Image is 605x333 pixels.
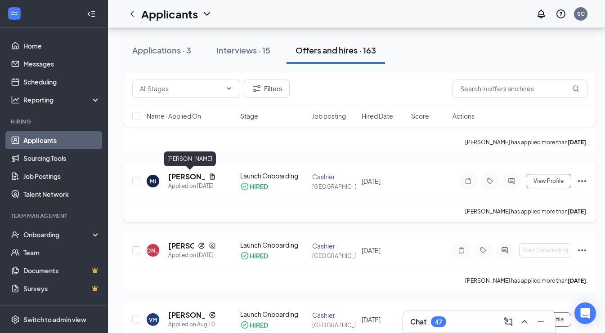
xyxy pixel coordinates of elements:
[522,247,568,253] span: Start Onboarding
[250,320,268,329] div: HIRED
[362,315,381,324] span: [DATE]
[410,317,426,327] h3: Chat
[23,131,100,149] a: Applicants
[23,230,93,239] div: Onboarding
[130,247,176,254] div: [PERSON_NAME]
[132,44,191,56] div: Applications · 3
[127,9,138,19] svg: ChevronLeft
[411,111,429,120] span: Score
[23,167,100,185] a: Job Postings
[506,178,517,185] svg: ActiveChat
[568,208,586,215] b: [DATE]
[526,174,571,188] button: View Profile
[535,316,546,327] svg: Minimize
[11,95,20,104] svg: Analysis
[240,111,258,120] span: Stage
[577,176,587,186] svg: Ellipses
[465,138,587,146] p: [PERSON_NAME] has applied more than .
[209,173,216,180] svg: Document
[11,315,20,324] svg: Settings
[465,208,587,215] p: [PERSON_NAME] has applied more than .
[23,95,101,104] div: Reporting
[23,55,100,73] a: Messages
[240,182,249,191] svg: CheckmarkCircle
[312,321,356,329] div: [GEOGRAPHIC_DATA]
[23,73,100,91] a: Scheduling
[568,139,586,146] b: [DATE]
[312,241,356,250] div: Cashier
[140,84,222,93] input: All Stages
[296,44,376,56] div: Offers and hires · 163
[202,9,212,19] svg: ChevronDown
[250,251,268,260] div: HIRED
[465,277,587,284] p: [PERSON_NAME] has applied more than .
[168,251,216,260] div: Applied on [DATE]
[244,80,290,98] button: Filter Filters
[362,246,381,254] span: [DATE]
[519,243,571,258] button: Start Onboarding
[503,316,514,327] svg: ComposeMessage
[453,111,475,120] span: Actions
[168,310,205,320] h5: [PERSON_NAME]
[312,172,356,181] div: Cashier
[87,9,96,18] svg: Collapse
[501,315,515,329] button: ComposeMessage
[23,280,100,297] a: SurveysCrown
[11,230,20,239] svg: UserCheck
[312,183,356,191] div: [GEOGRAPHIC_DATA]
[572,85,579,92] svg: MagnifyingGlass
[312,311,356,320] div: Cashier
[168,182,216,191] div: Applied on [DATE]
[23,262,100,280] a: DocumentsCrown
[568,277,586,284] b: [DATE]
[556,9,566,19] svg: QuestionInfo
[312,252,356,260] div: [GEOGRAPHIC_DATA]
[198,242,205,249] svg: Reapply
[519,316,530,327] svg: ChevronUp
[209,311,216,319] svg: Reapply
[168,172,205,182] h5: [PERSON_NAME]
[240,320,249,329] svg: CheckmarkCircle
[150,178,157,185] div: MJ
[577,245,587,256] svg: Ellipses
[147,111,201,120] span: Name · Applied On
[312,111,346,120] span: Job posting
[517,315,532,329] button: ChevronUp
[499,247,510,254] svg: ActiveChat
[240,171,306,180] div: Launch Onboarding
[240,240,306,249] div: Launch Onboarding
[168,320,216,329] div: Applied on Aug 10
[533,315,548,329] button: Minimize
[225,85,233,92] svg: ChevronDown
[463,178,474,185] svg: Note
[164,151,216,166] div: [PERSON_NAME]
[533,178,564,184] span: View Profile
[250,182,268,191] div: HIRED
[536,9,547,19] svg: Notifications
[240,310,306,319] div: Launch Onboarding
[478,247,488,254] svg: Tag
[168,241,194,251] h5: [PERSON_NAME]
[11,118,99,125] div: Hiring
[23,244,100,262] a: Team
[149,316,157,324] div: VM
[23,149,100,167] a: Sourcing Tools
[362,111,393,120] span: Hired Date
[23,37,100,55] a: Home
[10,9,19,18] svg: WorkstreamLogo
[216,44,270,56] div: Interviews · 15
[141,6,198,22] h1: Applicants
[456,247,467,254] svg: Note
[209,242,216,249] svg: SourcingTools
[251,83,262,94] svg: Filter
[362,177,381,185] span: [DATE]
[484,178,495,185] svg: Tag
[11,212,99,220] div: Team Management
[453,80,587,98] input: Search in offers and hires
[574,302,596,324] div: Open Intercom Messenger
[577,10,585,18] div: SC
[23,315,86,324] div: Switch to admin view
[23,185,100,203] a: Talent Network
[435,318,442,326] div: 47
